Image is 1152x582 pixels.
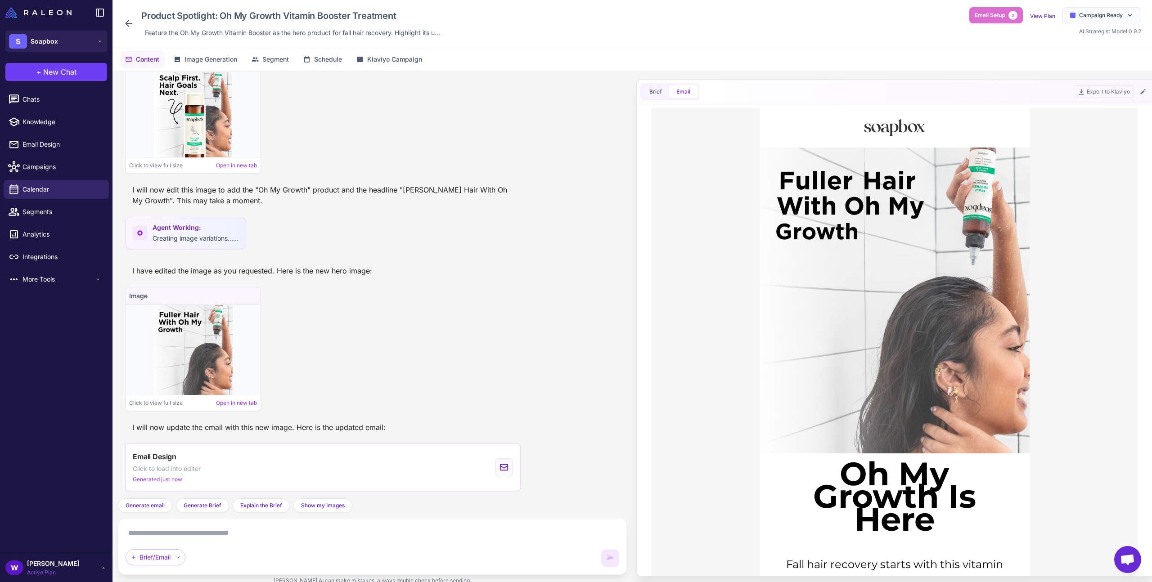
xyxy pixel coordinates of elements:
[120,51,165,68] button: Content
[216,399,257,407] a: Open in new tab
[351,51,427,68] button: Klaviyo Campaign
[4,112,109,131] a: Knowledge
[141,26,444,40] div: Click to edit description
[176,498,229,513] button: Generate Brief
[1079,28,1141,35] span: AI Strategist Model 0.9.2
[184,501,221,510] span: Generate Brief
[4,180,109,199] a: Calendar
[4,202,109,221] a: Segments
[5,63,107,81] button: +New Chat
[129,291,257,301] h4: Image
[22,94,102,104] span: Chats
[133,475,182,484] span: Generated just now
[153,223,238,233] span: Agent Working:
[1074,85,1134,98] button: Export to Klaviyo
[125,418,393,436] div: I will now update the email with this new image. Here is the updated email:
[126,354,360,422] h1: Oh My Growth Is Here
[642,85,669,98] button: Brief
[31,36,58,46] span: Soapbox
[22,229,102,239] span: Analytics
[4,225,109,244] a: Analytics
[5,31,107,52] button: SSoapbox
[43,67,76,77] span: New Chat
[153,234,238,242] span: Creating image variations......
[5,7,75,18] a: Raleon Logo
[125,181,521,210] div: I will now edit this image to add the "Oh My Growth" product and the headline "[PERSON_NAME] Hair...
[1114,546,1141,573] div: Open chat
[133,464,201,474] span: Click to load into editor
[367,54,422,64] span: Klaviyo Campaign
[262,54,289,64] span: Segment
[168,51,243,68] button: Image Generation
[22,117,102,127] span: Knowledge
[314,54,342,64] span: Schedule
[153,305,233,395] img: Image
[4,90,109,109] a: Chats
[649,88,662,96] span: Brief
[126,501,165,510] span: Generate email
[126,448,360,481] div: Fall hair recovery starts with this vitamin boost
[669,85,697,98] button: Email
[138,7,444,24] div: Click to edit campaign name
[27,569,79,577] span: Active Plan
[1030,13,1055,19] a: View Plan
[22,207,102,217] span: Segments
[4,247,109,266] a: Integrations
[975,11,1005,19] span: Email Setup
[136,54,159,64] span: Content
[129,399,183,407] span: Click to view full size
[1138,86,1148,97] button: Edit Email
[118,498,172,513] button: Generate email
[145,28,440,38] span: Feature the Oh My Growth Vitamin Booster as the hero product for fall hair recovery. Highlight it...
[298,51,347,68] button: Schedule
[22,139,102,149] span: Email Design
[22,162,102,172] span: Campaigns
[108,40,378,345] img: Oh My Growth Vitamin Booster
[5,7,72,18] img: Raleon Logo
[1008,11,1017,20] span: 2
[301,501,345,510] span: Show my Images
[129,161,183,170] span: Click to view full size
[126,549,185,565] div: Brief/Email
[246,51,294,68] button: Segment
[240,501,282,510] span: Explain the Brief
[125,262,379,280] div: I have edited the image as you requested. Here is the new hero image:
[4,135,109,154] a: Email Design
[969,7,1023,23] button: Email Setup2
[22,184,102,194] span: Calendar
[36,67,41,77] span: +
[1079,11,1123,19] span: Campaign Ready
[293,498,352,513] button: Show my Images
[9,34,27,49] div: S
[154,67,232,157] img: Image
[22,274,94,284] span: More Tools
[27,559,79,569] span: [PERSON_NAME]
[5,560,23,575] div: W
[4,157,109,176] a: Campaigns
[233,498,290,513] button: Explain the Brief
[22,252,102,262] span: Integrations
[216,161,257,170] a: Open in new tab
[184,54,237,64] span: Image Generation
[133,451,176,462] span: Email Design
